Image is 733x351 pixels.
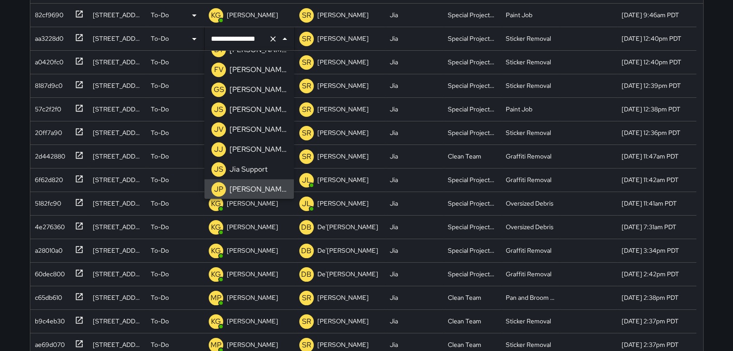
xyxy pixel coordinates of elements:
[211,10,221,21] p: KG
[317,152,369,161] p: [PERSON_NAME]
[211,293,221,303] p: MP
[151,58,169,67] p: To-Do
[317,269,378,279] p: De'[PERSON_NAME]
[214,124,224,135] p: JV
[506,152,551,161] div: Graffiti Removal
[31,172,63,184] div: 6f62d820
[302,293,311,303] p: SR
[317,58,369,67] p: [PERSON_NAME]
[31,219,65,231] div: 4e276360
[622,199,677,208] div: 8/26/2025, 11:41am PDT
[317,128,369,137] p: [PERSON_NAME]
[506,293,555,302] div: Pan and Broom Block Faces
[317,34,369,43] p: [PERSON_NAME]
[390,293,398,302] div: Jia
[622,269,679,279] div: 8/25/2025, 2:42pm PDT
[506,58,551,67] div: Sticker Removal
[317,340,369,349] p: [PERSON_NAME]
[506,222,553,231] div: Oversized Debris
[390,175,398,184] div: Jia
[622,152,679,161] div: 8/26/2025, 11:47am PDT
[93,222,142,231] div: 493 Pine Street
[317,81,369,90] p: [PERSON_NAME]
[230,44,287,55] p: [PERSON_NAME]
[214,84,224,95] p: GS
[151,10,169,19] p: To-Do
[214,104,223,115] p: JS
[506,34,551,43] div: Sticker Removal
[151,34,169,43] p: To-Do
[302,57,311,68] p: SR
[211,340,221,351] p: MP
[622,317,679,326] div: 8/25/2025, 2:37pm PDT
[317,10,369,19] p: [PERSON_NAME]
[267,33,279,45] button: Clear
[390,34,398,43] div: Jia
[506,175,551,184] div: Graffiti Removal
[390,152,398,161] div: Jia
[214,44,224,55] p: DT
[622,34,681,43] div: 8/27/2025, 12:40pm PDT
[151,317,169,326] p: To-Do
[390,105,398,114] div: Jia
[302,340,311,351] p: SR
[93,81,142,90] div: 233 Sansome Street
[302,128,311,139] p: SR
[506,269,551,279] div: Graffiti Removal
[151,152,169,161] p: To-Do
[227,246,278,255] p: [PERSON_NAME]
[390,199,398,208] div: Jia
[302,81,311,91] p: SR
[151,293,169,302] p: To-Do
[31,101,61,114] div: 57c2f2f0
[448,269,497,279] div: Special Projects Team
[390,222,398,231] div: Jia
[230,124,287,135] p: [PERSON_NAME]
[214,184,223,195] p: JP
[230,64,287,75] p: [PERSON_NAME]
[622,293,679,302] div: 8/25/2025, 2:38pm PDT
[211,245,221,256] p: KG
[151,269,169,279] p: To-Do
[317,317,369,326] p: [PERSON_NAME]
[31,30,63,43] div: aa3228d0
[93,175,142,184] div: 425 Jackson Street
[227,293,278,302] p: [PERSON_NAME]
[506,105,532,114] div: Paint Job
[622,222,676,231] div: 8/26/2025, 7:31am PDT
[93,269,142,279] div: 650 Market Street
[31,148,65,161] div: 2d442880
[448,175,497,184] div: Special Projects Team
[93,58,142,67] div: 300 Pine Street
[302,10,311,21] p: SR
[211,198,221,209] p: KG
[31,125,62,137] div: 20ff7a90
[151,222,169,231] p: To-Do
[31,242,62,255] div: a28010a0
[214,144,223,155] p: JJ
[214,64,224,75] p: FV
[448,58,497,67] div: Special Projects Team
[317,222,378,231] p: De'[PERSON_NAME]
[31,313,65,326] div: b9c4eb30
[31,7,63,19] div: 82cf9690
[506,128,551,137] div: Sticker Removal
[302,175,311,186] p: JL
[390,10,398,19] div: Jia
[390,128,398,137] div: Jia
[230,164,268,175] p: Jia Support
[278,33,291,45] button: Close
[227,317,278,326] p: [PERSON_NAME]
[390,317,398,326] div: Jia
[317,293,369,302] p: [PERSON_NAME]
[93,340,142,349] div: 822 Montgomery Street
[448,293,481,302] div: Clean Team
[227,222,278,231] p: [PERSON_NAME]
[93,34,142,43] div: 220 Sansome Street
[211,222,221,233] p: KG
[390,81,398,90] div: Jia
[390,58,398,67] div: Jia
[302,34,311,44] p: SR
[31,337,65,349] div: ae69d070
[506,317,551,326] div: Sticker Removal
